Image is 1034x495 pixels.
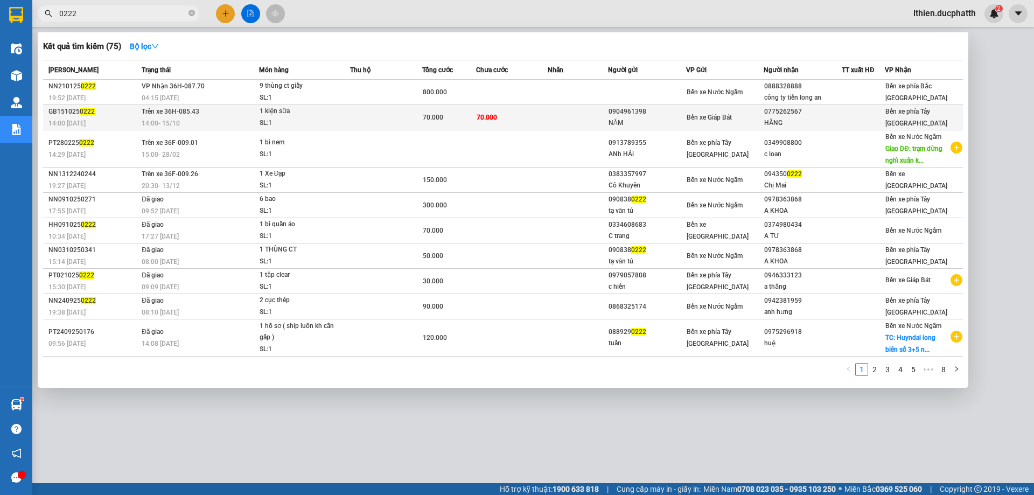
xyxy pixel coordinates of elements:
li: 3 [881,363,894,376]
div: SL: 1 [260,149,340,161]
span: Bến xe phía Tây [GEOGRAPHIC_DATA] [687,139,749,158]
span: 0222 [79,271,94,279]
div: 0975296918 [764,326,841,338]
img: warehouse-icon [11,399,22,410]
div: 1 Xe Đạp [260,168,340,180]
span: Đã giao [142,221,164,228]
span: 0222 [631,196,646,203]
div: c loan [764,149,841,160]
a: 2 [869,364,881,375]
span: Bến xe [GEOGRAPHIC_DATA] [885,170,947,190]
div: SL: 1 [260,92,340,104]
span: 14:00 [DATE] [48,120,86,127]
li: 8 [937,363,950,376]
div: 0978363868 [764,245,841,256]
span: plus-circle [951,142,962,154]
span: 0222 [80,108,95,115]
div: 0904961398 [609,106,686,117]
span: 0222 [81,221,96,228]
span: 19:52 [DATE] [48,94,86,102]
div: C trang [609,231,686,242]
span: Bến xe Nước Ngầm [687,201,743,209]
strong: Bộ lọc [130,42,159,51]
div: GB151025 [48,106,138,117]
li: Next 5 Pages [920,363,937,376]
span: 50.000 [423,252,443,260]
li: 2 [868,363,881,376]
span: [PERSON_NAME] [48,66,99,74]
span: 800.000 [423,88,447,96]
span: 0222 [631,246,646,254]
span: 09:09 [DATE] [142,283,179,291]
div: 1 hồ sơ ( ship luôn kh cần gấp ) [260,320,340,344]
div: 0334608683 [609,219,686,231]
div: 0946333123 [764,270,841,281]
div: 6 bao [260,193,340,205]
a: 4 [895,364,906,375]
span: search [45,10,52,17]
span: right [953,366,960,372]
div: Chị Mai [764,180,841,191]
span: 17:55 [DATE] [48,207,86,215]
span: Bến xe Giáp Bát [687,114,732,121]
img: warehouse-icon [11,70,22,81]
div: 1 tập clear [260,269,340,281]
span: TC: Huyndai long biên số 3+5 n... [885,334,935,353]
span: Bến xe phía Tây [GEOGRAPHIC_DATA] [885,246,947,266]
div: 0775262567 [764,106,841,117]
span: Thu hộ [350,66,371,74]
span: 09:52 [DATE] [142,207,179,215]
div: tuấn [609,338,686,349]
span: 09:56 [DATE] [48,340,86,347]
div: 0913789355 [609,137,686,149]
div: 9 thùng ct giấy [260,80,340,92]
div: 1 THÙNG CT [260,244,340,256]
span: Bến xe Nước Ngầm [687,88,743,96]
div: PT280225 [48,137,138,149]
a: 5 [907,364,919,375]
span: Người nhận [764,66,799,74]
span: 08:10 [DATE] [142,309,179,316]
div: 0374980434 [764,219,841,231]
span: 0222 [79,139,94,147]
span: left [846,366,852,372]
div: c hiền [609,281,686,292]
span: VP Nhận [885,66,911,74]
div: 0942381959 [764,295,841,306]
div: huệ [764,338,841,349]
span: 17:27 [DATE] [142,233,179,240]
span: Nhãn [548,66,563,74]
div: 090838 [609,194,686,205]
div: NN210125 [48,81,138,92]
span: Bến xe Nước Ngầm [885,133,941,141]
span: 0222 [81,82,96,90]
div: HẰNG [764,117,841,129]
span: Bến xe Nước Ngầm [687,252,743,260]
span: plus-circle [951,331,962,343]
div: SL: 1 [260,117,340,129]
span: 19:27 [DATE] [48,182,86,190]
span: Trạng thái [142,66,171,74]
span: TT xuất HĐ [842,66,875,74]
span: Bến xe phía Tây [GEOGRAPHIC_DATA] [885,108,947,127]
span: Đã giao [142,297,164,304]
span: 0222 [81,297,96,304]
span: 14:29 [DATE] [48,151,86,158]
span: Chưa cước [476,66,508,74]
div: Cô Khuyên [609,180,686,191]
div: 0349908800 [764,137,841,149]
div: 0978363868 [764,194,841,205]
span: 120.000 [423,334,447,341]
span: Bến xe Nước Ngầm [687,303,743,310]
span: Bến xe Giáp Bát [885,276,931,284]
span: Đã giao [142,196,164,203]
span: 08:00 [DATE] [142,258,179,266]
h3: Kết quả tìm kiếm ( 75 ) [43,41,121,52]
div: NN0910250271 [48,194,138,205]
span: ••• [920,363,937,376]
li: 4 [894,363,907,376]
span: 15:30 [DATE] [48,283,86,291]
div: A TƯ [764,231,841,242]
span: Trên xe 36F-009.01 [142,139,198,147]
div: SL: 1 [260,281,340,293]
